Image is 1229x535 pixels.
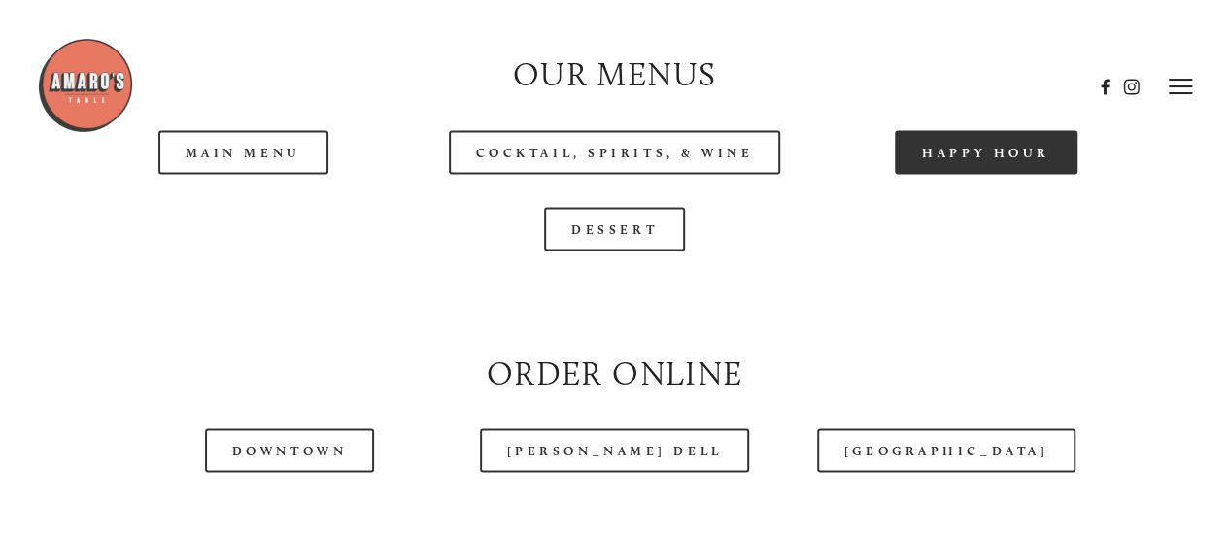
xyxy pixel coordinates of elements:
[37,37,134,134] img: Amaro's Table
[74,350,1155,395] h2: Order Online
[205,428,374,472] a: Downtown
[817,428,1075,472] a: [GEOGRAPHIC_DATA]
[544,207,685,251] a: Dessert
[480,428,750,472] a: [PERSON_NAME] Dell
